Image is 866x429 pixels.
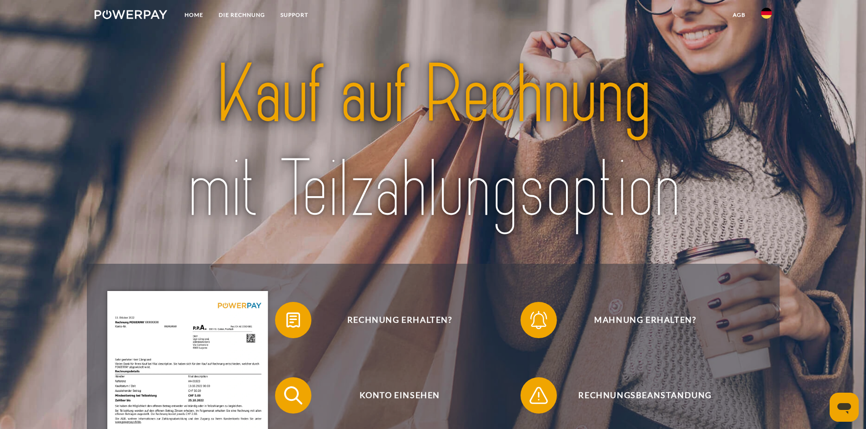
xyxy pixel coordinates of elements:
button: Rechnung erhalten? [275,302,511,338]
button: Mahnung erhalten? [521,302,757,338]
img: de [761,8,772,19]
a: agb [725,7,753,23]
img: qb_warning.svg [527,384,550,407]
img: qb_search.svg [282,384,305,407]
button: Rechnungsbeanstandung [521,377,757,414]
img: qb_bell.svg [527,309,550,331]
img: logo-powerpay-white.svg [95,10,168,19]
button: Konto einsehen [275,377,511,414]
a: Home [177,7,211,23]
span: Rechnung erhalten? [288,302,511,338]
span: Mahnung erhalten? [534,302,756,338]
iframe: Schaltfläche zum Öffnen des Messaging-Fensters; Konversation läuft [830,393,859,422]
img: title-powerpay_de.svg [128,43,738,242]
img: qb_bill.svg [282,309,305,331]
span: Konto einsehen [288,377,511,414]
span: Rechnungsbeanstandung [534,377,756,414]
a: SUPPORT [273,7,316,23]
a: DIE RECHNUNG [211,7,273,23]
